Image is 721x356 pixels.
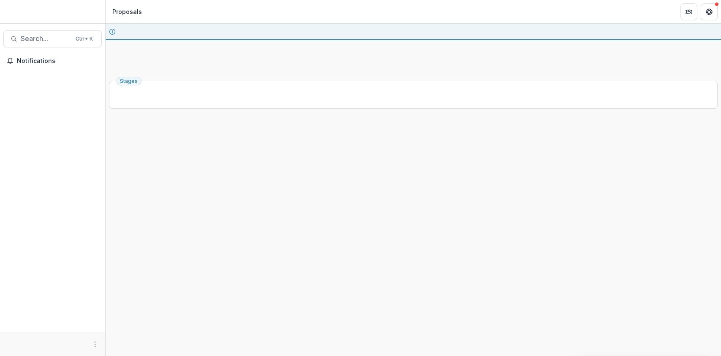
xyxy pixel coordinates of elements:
[17,58,98,65] span: Notifications
[74,34,95,44] div: Ctrl + K
[120,78,138,84] span: Stages
[90,339,100,349] button: More
[3,30,102,47] button: Search...
[109,5,145,18] nav: breadcrumb
[3,54,102,68] button: Notifications
[112,7,142,16] div: Proposals
[701,3,718,20] button: Get Help
[21,35,71,43] span: Search...
[680,3,697,20] button: Partners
